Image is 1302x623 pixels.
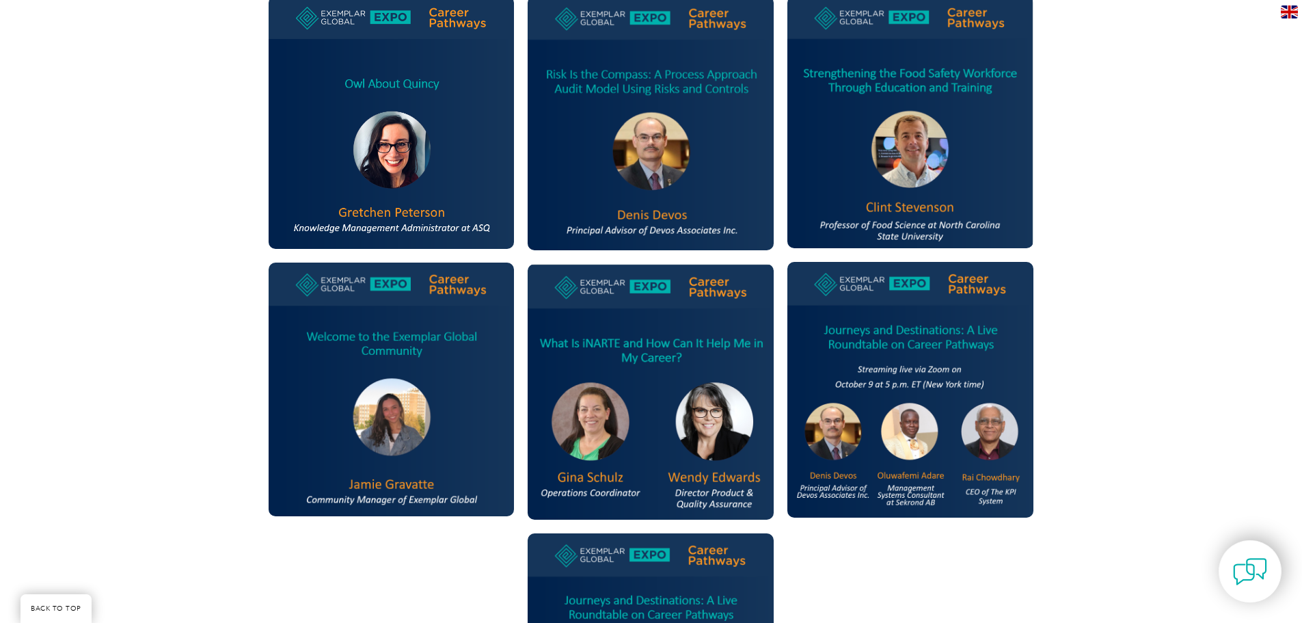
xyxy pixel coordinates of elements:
[269,263,515,516] img: jamie
[1233,555,1267,589] img: contact-chat.png
[1281,5,1298,18] img: en
[528,264,774,520] img: gina and wendy
[21,594,92,623] a: BACK TO TOP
